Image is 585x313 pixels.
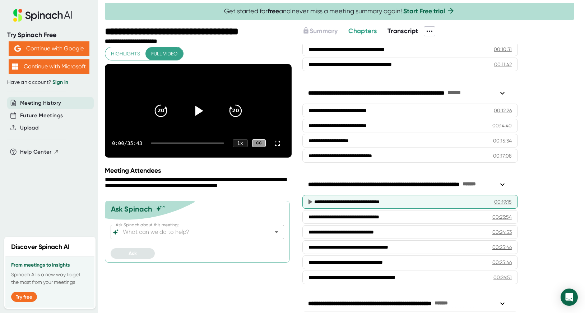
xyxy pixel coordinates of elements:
[493,137,512,144] div: 00:15:34
[129,250,137,257] span: Ask
[52,79,68,85] a: Sign in
[493,152,512,159] div: 00:17:08
[11,271,89,286] p: Spinach AI is a new way to get the most from your meetings
[403,7,445,15] a: Start Free trial
[11,242,70,252] h2: Discover Spinach AI
[121,227,261,237] input: What can we do to help?
[111,205,152,213] div: Ask Spinach
[20,99,61,107] button: Meeting History
[492,213,512,221] div: 00:23:54
[20,124,38,132] button: Upload
[494,46,512,53] div: 00:10:31
[494,198,512,205] div: 00:19:15
[387,26,418,36] button: Transcript
[9,41,89,56] button: Continue with Google
[151,49,177,58] span: Full video
[268,7,279,15] b: free
[20,148,59,156] button: Help Center
[302,26,338,36] button: Summary
[224,7,455,15] span: Get started for and never miss a meeting summary again!
[252,139,266,148] div: CC
[494,61,512,68] div: 00:11:42
[105,47,146,60] button: Highlights
[348,26,377,36] button: Chapters
[111,49,140,58] span: Highlights
[492,122,512,129] div: 00:14:40
[271,227,282,237] button: Open
[11,262,89,268] h3: From meetings to insights
[20,112,63,120] button: Future Meetings
[7,31,90,39] div: Try Spinach Free
[112,140,142,146] div: 0:00 / 35:43
[20,148,52,156] span: Help Center
[111,248,155,259] button: Ask
[493,274,512,281] div: 00:26:51
[492,259,512,266] div: 00:25:46
[310,27,338,35] span: Summary
[492,244,512,251] div: 00:25:46
[9,59,89,74] button: Continue with Microsoft
[11,292,37,302] button: Try free
[494,107,512,114] div: 00:12:26
[492,228,512,236] div: 00:24:53
[145,47,183,60] button: Full video
[348,27,377,35] span: Chapters
[105,167,293,174] div: Meeting Attendees
[7,79,90,86] div: Have an account?
[561,289,578,306] div: Open Intercom Messenger
[233,139,248,147] div: 1 x
[387,27,418,35] span: Transcript
[302,26,348,36] div: Upgrade to access
[14,45,21,52] img: Aehbyd4JwY73AAAAAElFTkSuQmCC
